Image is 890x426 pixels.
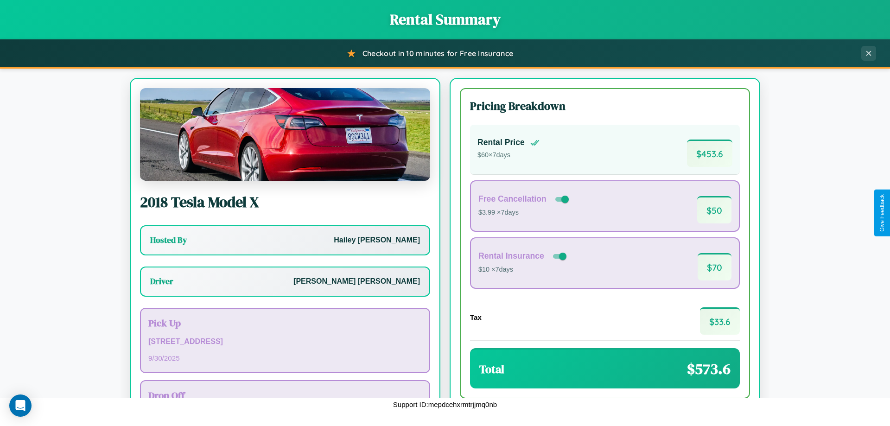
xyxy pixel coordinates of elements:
[479,362,504,377] h3: Total
[478,207,571,219] p: $3.99 × 7 days
[697,196,731,223] span: $ 50
[478,251,544,261] h4: Rental Insurance
[150,235,187,246] h3: Hosted By
[148,352,422,364] p: 9 / 30 / 2025
[687,140,732,167] span: $ 453.6
[470,98,740,114] h3: Pricing Breakdown
[700,307,740,335] span: $ 33.6
[478,264,568,276] p: $10 × 7 days
[9,394,32,417] div: Open Intercom Messenger
[140,88,430,181] img: Tesla Model X
[362,49,513,58] span: Checkout in 10 minutes for Free Insurance
[393,398,497,411] p: Support ID: mepdcehxrmtrjjmq0nb
[687,359,731,379] span: $ 573.6
[148,335,422,349] p: [STREET_ADDRESS]
[879,194,885,232] div: Give Feedback
[477,138,525,147] h4: Rental Price
[148,388,422,402] h3: Drop Off
[698,253,731,280] span: $ 70
[334,234,420,247] p: Hailey [PERSON_NAME]
[478,194,547,204] h4: Free Cancellation
[140,192,430,212] h2: 2018 Tesla Model X
[293,275,420,288] p: [PERSON_NAME] [PERSON_NAME]
[470,313,482,321] h4: Tax
[148,316,422,330] h3: Pick Up
[9,9,881,30] h1: Rental Summary
[150,276,173,287] h3: Driver
[477,149,540,161] p: $ 60 × 7 days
